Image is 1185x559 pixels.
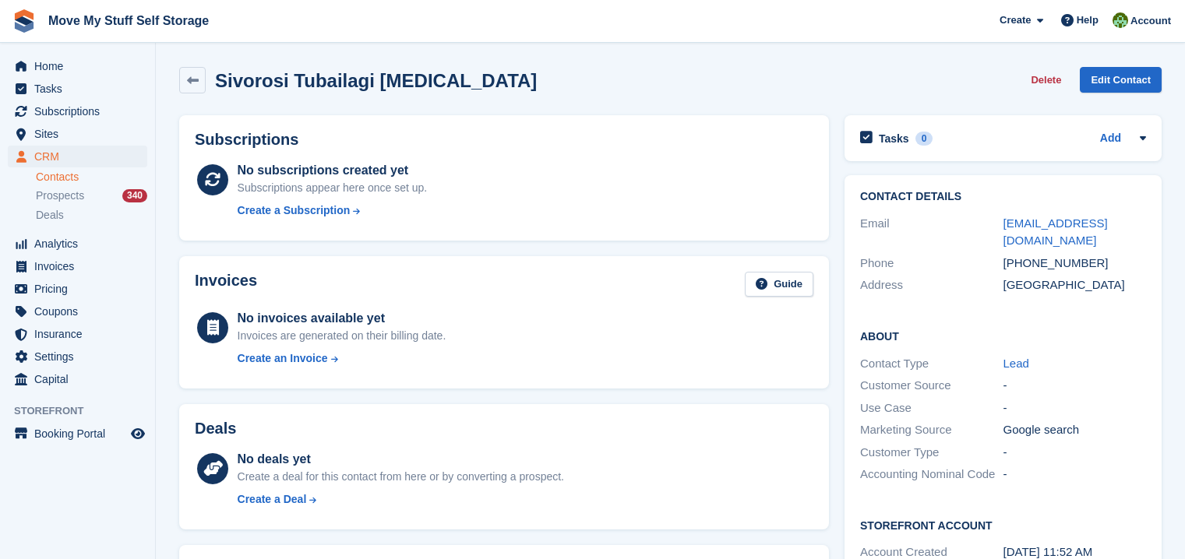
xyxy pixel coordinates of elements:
[860,191,1146,203] h2: Contact Details
[745,272,813,297] a: Guide
[238,469,564,485] div: Create a deal for this contact from here or by converting a prospect.
[238,161,428,180] div: No subscriptions created yet
[1003,255,1147,272] div: [PHONE_NUMBER]
[860,466,1003,483] div: Accounting Nominal Code
[238,180,428,196] div: Subscriptions appear here once set up.
[860,444,1003,462] div: Customer Type
[860,399,1003,417] div: Use Case
[8,368,147,390] a: menu
[34,146,128,167] span: CRM
[238,309,446,328] div: No invoices available yet
[1000,12,1031,28] span: Create
[34,100,128,122] span: Subscriptions
[860,276,1003,294] div: Address
[860,215,1003,250] div: Email
[42,8,215,33] a: Move My Stuff Self Storage
[215,70,537,91] h2: Sivorosi Tubailagi [MEDICAL_DATA]
[879,132,909,146] h2: Tasks
[34,368,128,390] span: Capital
[8,323,147,345] a: menu
[36,207,147,223] a: Deals
[8,123,147,145] a: menu
[36,170,147,185] a: Contacts
[36,188,84,203] span: Prospects
[238,491,564,508] a: Create a Deal
[1003,444,1147,462] div: -
[1003,216,1108,248] a: [EMAIL_ADDRESS][DOMAIN_NAME]
[1003,466,1147,483] div: -
[8,346,147,367] a: menu
[122,189,147,202] div: 340
[238,202,428,219] a: Create a Subscription
[8,78,147,100] a: menu
[129,424,147,443] a: Preview store
[34,123,128,145] span: Sites
[34,55,128,77] span: Home
[860,421,1003,439] div: Marketing Source
[34,423,128,445] span: Booking Portal
[8,301,147,322] a: menu
[8,146,147,167] a: menu
[34,301,128,322] span: Coupons
[1130,13,1171,29] span: Account
[860,255,1003,272] div: Phone
[1003,399,1147,417] div: -
[36,188,147,204] a: Prospects 340
[34,233,128,255] span: Analytics
[14,403,155,419] span: Storefront
[915,132,933,146] div: 0
[8,423,147,445] a: menu
[238,491,307,508] div: Create a Deal
[860,517,1146,533] h2: Storefront Account
[36,208,64,223] span: Deals
[8,278,147,300] a: menu
[1100,130,1121,148] a: Add
[8,255,147,277] a: menu
[34,255,128,277] span: Invoices
[238,350,328,367] div: Create an Invoice
[238,350,446,367] a: Create an Invoice
[34,323,128,345] span: Insurance
[12,9,36,33] img: stora-icon-8386f47178a22dfd0bd8f6a31ec36ba5ce8667c1dd55bd0f319d3a0aa187defe.svg
[1003,357,1029,370] a: Lead
[34,278,128,300] span: Pricing
[860,328,1146,343] h2: About
[238,202,351,219] div: Create a Subscription
[8,55,147,77] a: menu
[1113,12,1128,28] img: Joel Booth
[1077,12,1099,28] span: Help
[1003,421,1147,439] div: Google search
[238,450,564,469] div: No deals yet
[238,328,446,344] div: Invoices are generated on their billing date.
[34,78,128,100] span: Tasks
[860,377,1003,395] div: Customer Source
[1003,276,1147,294] div: [GEOGRAPHIC_DATA]
[195,272,257,297] h2: Invoices
[8,233,147,255] a: menu
[1080,67,1162,93] a: Edit Contact
[860,355,1003,373] div: Contact Type
[1003,377,1147,395] div: -
[195,131,813,149] h2: Subscriptions
[8,100,147,122] a: menu
[34,346,128,367] span: Settings
[1025,67,1067,93] button: Delete
[195,420,236,438] h2: Deals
